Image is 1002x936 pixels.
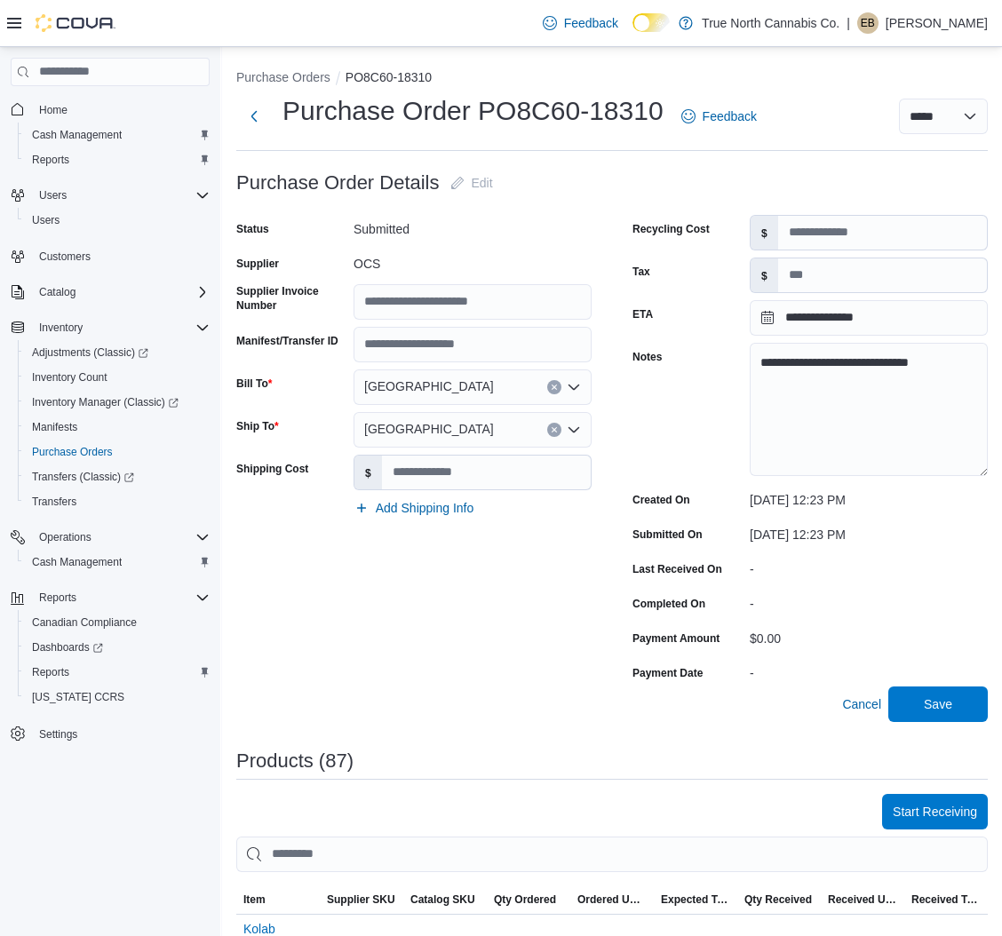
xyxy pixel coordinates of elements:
label: Created On [632,493,690,507]
a: Purchase Orders [25,441,120,463]
span: Item [243,892,266,907]
span: Transfers [32,495,76,509]
a: Inventory Manager (Classic) [25,392,186,413]
span: [GEOGRAPHIC_DATA] [364,376,494,397]
div: $0.00 [750,624,988,646]
label: $ [354,456,382,489]
label: $ [751,258,778,292]
button: Received Unit Cost [821,885,904,914]
a: Cash Management [25,551,129,573]
div: [DATE] 12:23 PM [750,486,988,507]
label: Manifest/Transfer ID [236,334,338,348]
button: Open list of options [567,423,581,437]
span: Users [32,213,60,227]
span: Reports [32,587,210,608]
span: Manifests [25,416,210,438]
span: Home [32,99,210,121]
span: Canadian Compliance [25,612,210,633]
span: Transfers (Classic) [25,466,210,488]
span: Reports [32,153,69,167]
span: Inventory Manager (Classic) [32,395,179,409]
span: Reports [25,662,210,683]
button: PO8C60-18310 [346,70,432,84]
label: Supplier [236,257,279,271]
span: Qty Ordered [494,892,556,907]
span: Users [32,185,210,206]
label: Completed On [632,597,705,611]
button: Purchase Orders [236,70,330,84]
label: Supplier Invoice Number [236,284,346,313]
a: Adjustments (Classic) [18,340,217,365]
a: Users [25,210,67,231]
button: Ordered Unit Cost [570,885,654,914]
button: Supplier SKU [320,885,403,914]
h3: Purchase Order Details [236,172,440,194]
a: Customers [32,246,98,267]
button: Add Shipping Info [347,490,481,526]
div: Elizabeth Brooks [857,12,879,34]
label: Payment Amount [632,631,720,646]
button: Settings [4,720,217,746]
span: Reports [39,591,76,605]
span: EB [861,12,875,34]
span: Received Total [911,892,981,907]
label: ETA [632,307,653,321]
button: Reports [32,587,83,608]
label: Recycling Cost [632,222,710,236]
a: Transfers (Classic) [25,466,141,488]
img: Cova [36,14,115,32]
div: - [750,659,988,680]
a: Dashboards [18,635,217,660]
a: Manifests [25,416,84,438]
span: Cash Management [25,551,210,573]
span: Supplier SKU [327,892,395,907]
button: Users [32,185,74,206]
label: Status [236,222,269,236]
button: Users [4,183,217,208]
button: Save [888,686,988,722]
span: Inventory [32,317,210,338]
span: Cash Management [32,555,122,569]
a: Settings [32,724,84,745]
span: Start Receiving [893,803,977,821]
button: Purchase Orders [18,440,217,464]
button: Clear input [547,423,561,437]
button: Edit [443,165,500,201]
button: Inventory [32,317,90,338]
p: | [847,12,850,34]
a: Inventory Count [25,367,115,388]
button: Operations [4,525,217,550]
span: Edit [472,174,493,192]
p: True North Cannabis Co. [702,12,839,34]
span: Catalog [32,282,210,303]
span: Home [39,103,68,117]
span: Users [25,210,210,231]
span: [GEOGRAPHIC_DATA] [364,418,494,440]
span: Dark Mode [632,32,633,33]
label: Last Received On [632,562,722,576]
div: - [750,590,988,611]
label: Bill To [236,377,272,391]
span: Operations [39,530,91,544]
a: Dashboards [25,637,110,658]
button: Cash Management [18,123,217,147]
button: Catalog SKU [403,885,487,914]
span: Purchase Orders [32,445,113,459]
button: Clear input [547,380,561,394]
span: Reports [32,665,69,679]
input: Dark Mode [632,13,670,32]
span: Cash Management [32,128,122,142]
button: Inventory [4,315,217,340]
label: Notes [632,350,662,364]
button: Cash Management [18,550,217,575]
nav: Complex example [11,90,210,793]
h1: Purchase Order PO8C60-18310 [282,93,664,129]
span: Inventory [39,321,83,335]
span: Catalog [39,285,76,299]
input: Press the down key to open a popover containing a calendar. [750,300,988,336]
button: Manifests [18,415,217,440]
label: Tax [632,265,650,279]
button: Home [4,97,217,123]
label: Ship To [236,419,279,433]
button: Canadian Compliance [18,610,217,635]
